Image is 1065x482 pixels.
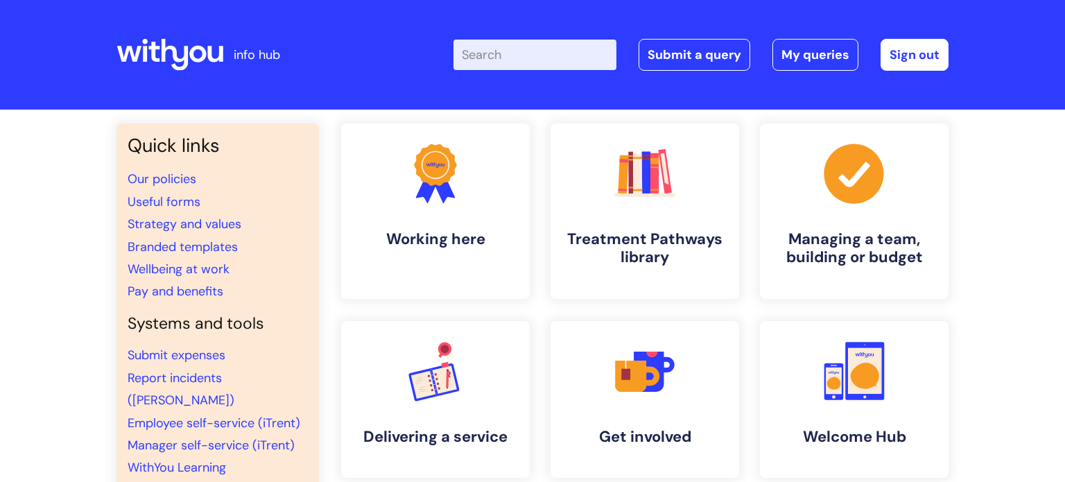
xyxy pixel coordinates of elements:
a: Treatment Pathways library [551,123,739,299]
a: Submit expenses [128,347,225,363]
a: Sign out [881,39,949,71]
a: WithYou Learning [128,459,226,476]
input: Search [453,40,616,70]
h3: Quick links [128,135,308,157]
p: info hub [234,44,280,66]
a: Our policies [128,171,196,187]
div: | - [453,39,949,71]
a: Branded templates [128,239,238,255]
h4: Get involved [562,428,728,446]
a: Employee self-service (iTrent) [128,415,300,431]
a: Welcome Hub [760,321,949,478]
h4: Welcome Hub [771,428,937,446]
a: Useful forms [128,193,200,210]
a: Wellbeing at work [128,261,230,277]
a: Strategy and values [128,216,241,232]
a: Get involved [551,321,739,478]
h4: Working here [352,230,519,248]
a: My queries [772,39,858,71]
a: Delivering a service [341,321,530,478]
h4: Managing a team, building or budget [771,230,937,267]
h4: Systems and tools [128,314,308,334]
a: Report incidents ([PERSON_NAME]) [128,370,234,408]
a: Manager self-service (iTrent) [128,437,295,454]
a: Pay and benefits [128,283,223,300]
a: Working here [341,123,530,299]
a: Submit a query [639,39,750,71]
a: Managing a team, building or budget [760,123,949,299]
h4: Delivering a service [352,428,519,446]
h4: Treatment Pathways library [562,230,728,267]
